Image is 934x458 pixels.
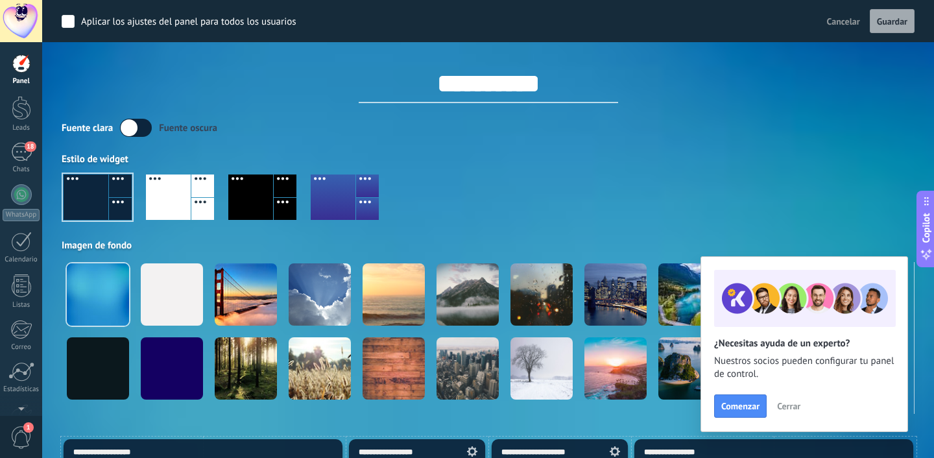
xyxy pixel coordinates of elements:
div: Correo [3,343,40,352]
div: Calendario [3,256,40,264]
button: Comenzar [714,394,767,418]
span: Cancelar [827,16,860,27]
div: WhatsApp [3,209,40,221]
div: Imagen de fondo [62,239,915,252]
span: Nuestros socios pueden configurar tu panel de control. [714,355,894,381]
button: Cancelar [822,12,865,31]
div: Fuente clara [62,122,113,134]
span: 1 [23,422,34,433]
div: Chats [3,165,40,174]
button: Guardar [870,9,915,34]
h2: ¿Necesitas ayuda de un experto? [714,337,894,350]
div: Estilo de widget [62,153,915,165]
span: Comenzar [721,402,760,411]
div: Panel [3,77,40,86]
div: Listas [3,301,40,309]
span: Copilot [920,213,933,243]
div: Aplicar los ajustes del panel para todos los usuarios [81,16,296,29]
button: Cerrar [771,396,806,416]
span: Cerrar [777,402,800,411]
span: Guardar [877,17,907,26]
span: 18 [25,141,36,152]
div: Leads [3,124,40,132]
div: Estadísticas [3,385,40,394]
div: Fuente oscura [159,122,217,134]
